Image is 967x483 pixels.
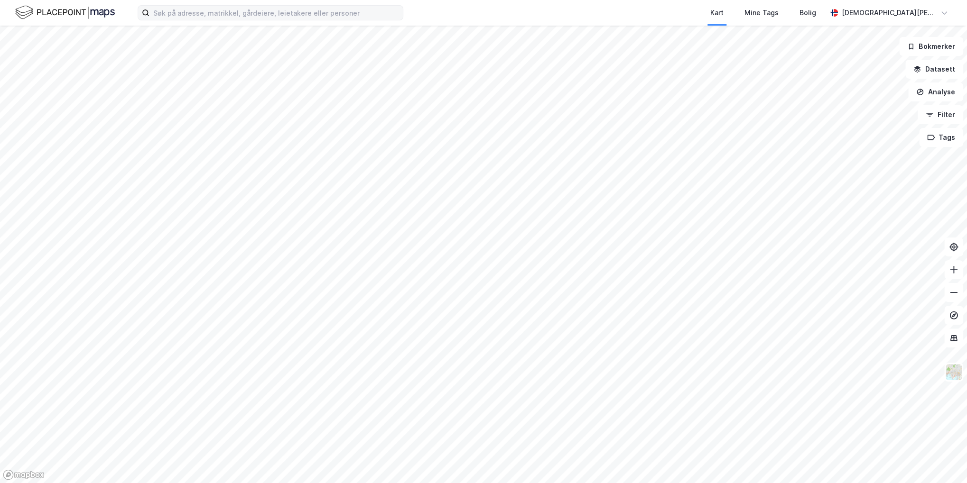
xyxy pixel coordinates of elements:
div: Mine Tags [744,7,779,18]
iframe: Chat Widget [920,437,967,483]
input: Søk på adresse, matrikkel, gårdeiere, leietakere eller personer [149,6,403,20]
div: Bolig [800,7,816,18]
div: Kart [710,7,724,18]
img: logo.f888ab2527a4732fd821a326f86c7f29.svg [15,4,115,21]
div: [DEMOGRAPHIC_DATA][PERSON_NAME] [842,7,937,18]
